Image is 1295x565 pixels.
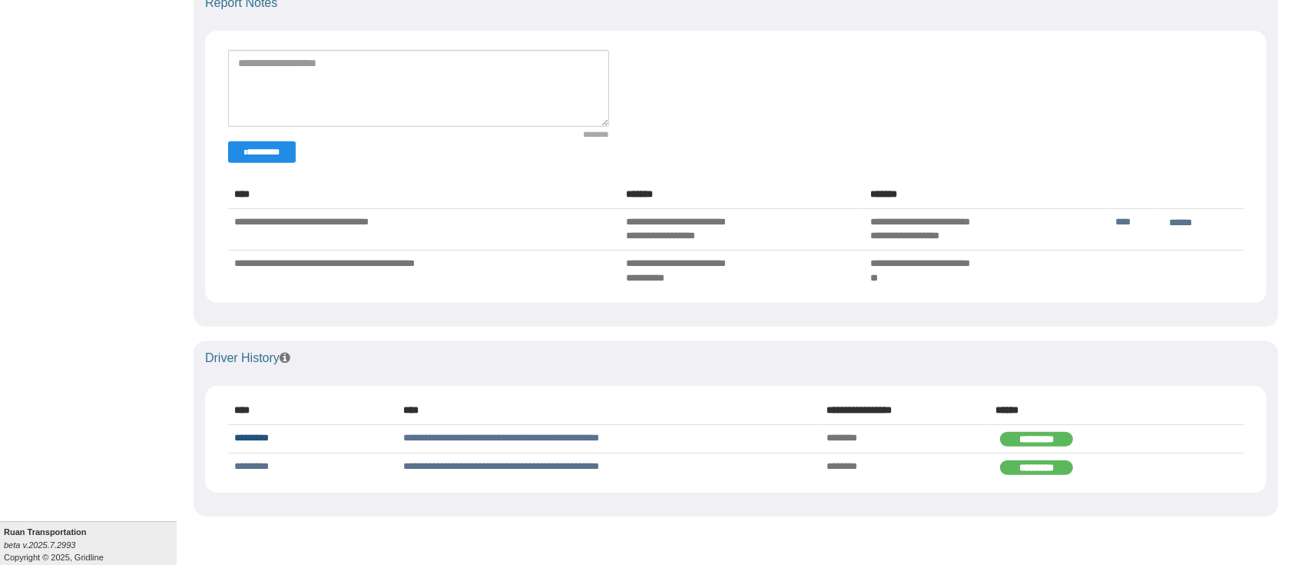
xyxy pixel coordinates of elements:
i: beta v.2025.7.2993 [4,540,75,550]
div: Driver History [194,341,1278,375]
div: Copyright © 2025, Gridline [4,526,177,563]
button: Change Filter Options [228,141,296,163]
b: Ruan Transportation [4,527,87,537]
